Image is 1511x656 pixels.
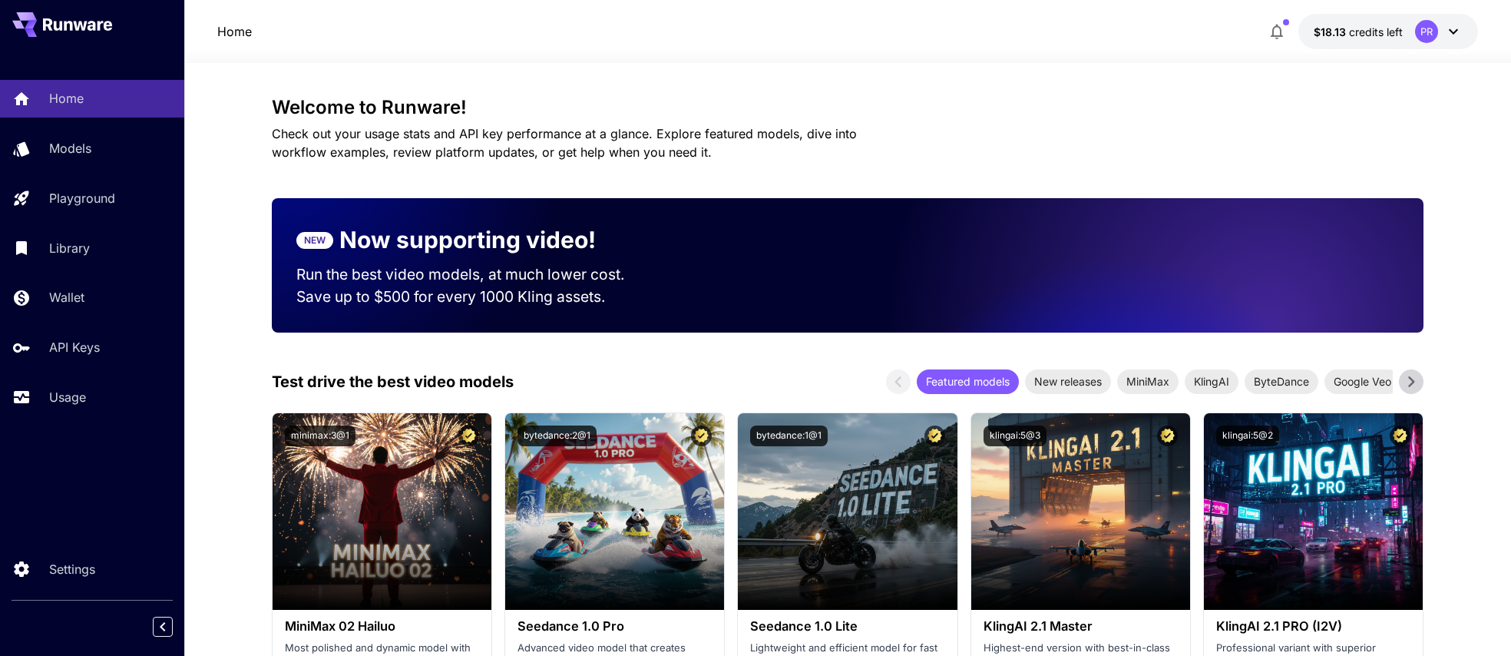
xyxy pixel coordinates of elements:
[1025,369,1111,394] div: New releases
[1216,426,1279,446] button: klingai:5@2
[1245,369,1318,394] div: ByteDance
[924,426,945,446] button: Certified Model – Vetted for best performance and includes a commercial license.
[505,413,724,610] img: alt
[691,426,712,446] button: Certified Model – Vetted for best performance and includes a commercial license.
[217,22,252,41] a: Home
[272,97,1423,118] h3: Welcome to Runware!
[1314,25,1349,38] span: $18.13
[296,263,654,286] p: Run the best video models, at much lower cost.
[1117,369,1179,394] div: MiniMax
[217,22,252,41] nav: breadcrumb
[517,426,597,446] button: bytedance:2@1
[984,619,1178,634] h3: KlingAI 2.1 Master
[49,139,91,157] p: Models
[1185,369,1238,394] div: KlingAI
[750,619,944,634] h3: Seedance 1.0 Lite
[1025,373,1111,389] span: New releases
[1185,373,1238,389] span: KlingAI
[49,89,84,108] p: Home
[49,388,86,406] p: Usage
[1216,619,1410,634] h3: KlingAI 2.1 PRO (I2V)
[49,560,95,578] p: Settings
[49,189,115,207] p: Playground
[339,223,596,257] p: Now supporting video!
[738,413,957,610] img: alt
[1415,20,1438,43] div: PR
[1324,373,1400,389] span: Google Veo
[1117,373,1179,389] span: MiniMax
[272,370,514,393] p: Test drive the best video models
[750,426,828,446] button: bytedance:1@1
[273,413,491,610] img: alt
[49,338,100,356] p: API Keys
[1349,25,1403,38] span: credits left
[296,286,654,308] p: Save up to $500 for every 1000 Kling assets.
[272,126,857,160] span: Check out your usage stats and API key performance at a glance. Explore featured models, dive int...
[458,426,479,446] button: Certified Model – Vetted for best performance and includes a commercial license.
[1204,413,1423,610] img: alt
[49,239,90,257] p: Library
[285,619,479,634] h3: MiniMax 02 Hailuo
[1324,369,1400,394] div: Google Veo
[153,617,173,637] button: Collapse sidebar
[971,413,1190,610] img: alt
[1245,373,1318,389] span: ByteDance
[517,619,712,634] h3: Seedance 1.0 Pro
[1314,24,1403,40] div: $18.1252
[49,288,84,306] p: Wallet
[917,373,1019,389] span: Featured models
[984,426,1046,446] button: klingai:5@3
[1157,426,1178,446] button: Certified Model – Vetted for best performance and includes a commercial license.
[304,234,326,247] p: NEW
[285,426,355,446] button: minimax:3@1
[1298,14,1478,49] button: $18.1252PR
[917,369,1019,394] div: Featured models
[164,613,184,641] div: Collapse sidebar
[1390,426,1410,446] button: Certified Model – Vetted for best performance and includes a commercial license.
